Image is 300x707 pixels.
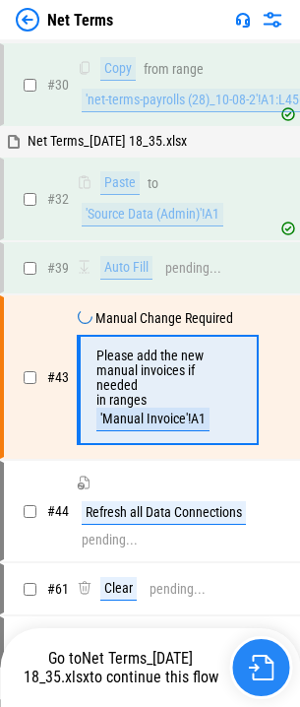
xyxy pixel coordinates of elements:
[100,171,140,195] div: Paste
[172,62,204,77] div: range
[96,349,236,393] div: Please add the new manual invoices if needed
[148,176,158,191] div: to
[144,62,169,77] div: from
[47,369,69,385] span: # 43
[12,649,229,686] div: Go to to continue this flow
[28,133,187,149] span: Net Terms_[DATE] 18_35.xlsx
[47,191,69,207] span: # 32
[165,261,221,276] div: pending...
[47,260,69,276] span: # 39
[82,533,138,547] div: pending...
[96,393,147,408] div: in ranges
[100,577,137,601] div: Clear
[95,311,233,326] div: Manual Change Required
[24,649,194,686] span: Net Terms_[DATE] 18_35.xlsx
[100,256,152,280] div: Auto Fill
[16,8,39,32] img: Back
[82,501,246,525] div: Refresh all Data Connections
[150,582,206,597] div: pending...
[235,12,251,28] img: Support
[82,203,223,226] div: 'Source Data (Admin)'!A1
[261,8,284,32] img: Settings menu
[47,11,113,30] div: Net Terms
[47,581,69,597] span: # 61
[47,77,69,93] span: # 30
[100,57,136,81] div: Copy
[248,655,273,680] img: Go to file
[47,503,69,519] span: # 44
[96,408,210,431] div: 'Manual Invoice'!A1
